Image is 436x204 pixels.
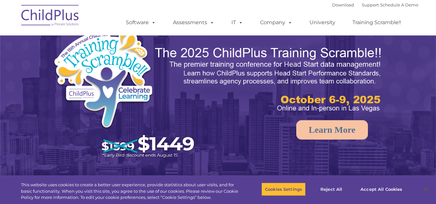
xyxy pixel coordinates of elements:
button: Cookies Settings [261,182,306,196]
button: Reject All [311,182,351,196]
button: Close [419,182,433,196]
a: IT [225,16,249,29]
img: ChildPlus by Procare Solutions [18,0,83,33]
button: Accept All Cookies [357,182,406,196]
div: This website uses cookies to create a better user experience, provide statistics about user visit... [21,182,240,201]
a: Company [254,16,299,29]
a: Software [119,16,162,29]
font: | [332,2,418,7]
a: Support [362,2,379,7]
a: Schedule A Demo [380,2,418,7]
a: Assessments [167,16,221,29]
a: Download [332,2,354,7]
a: University [303,16,342,29]
a: Training Scramble!! [346,16,408,29]
a: Learn More [296,120,368,140]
